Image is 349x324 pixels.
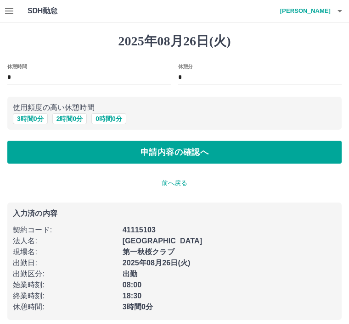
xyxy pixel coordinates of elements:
[13,236,117,247] p: 法人名 :
[123,281,142,289] b: 08:00
[123,259,191,267] b: 2025年08月26日(火)
[178,63,193,70] label: 休憩分
[13,291,117,302] p: 終業時刻 :
[52,113,87,124] button: 2時間0分
[123,303,153,311] b: 3時間0分
[123,226,156,234] b: 41115103
[123,292,142,300] b: 18:30
[13,210,336,217] p: 入力済の内容
[13,269,117,280] p: 出勤区分 :
[123,237,203,245] b: [GEOGRAPHIC_DATA]
[13,258,117,269] p: 出勤日 :
[123,248,174,256] b: 第一秋桜クラブ
[123,270,137,278] b: 出勤
[13,280,117,291] p: 始業時刻 :
[7,63,27,70] label: 休憩時間
[13,247,117,258] p: 現場名 :
[13,302,117,313] p: 休憩時間 :
[7,178,342,188] p: 前へ戻る
[13,225,117,236] p: 契約コード :
[13,113,48,124] button: 3時間0分
[91,113,126,124] button: 0時間0分
[13,102,336,113] p: 使用頻度の高い休憩時間
[7,33,342,49] h1: 2025年08月26日(火)
[7,141,342,164] button: 申請内容の確認へ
